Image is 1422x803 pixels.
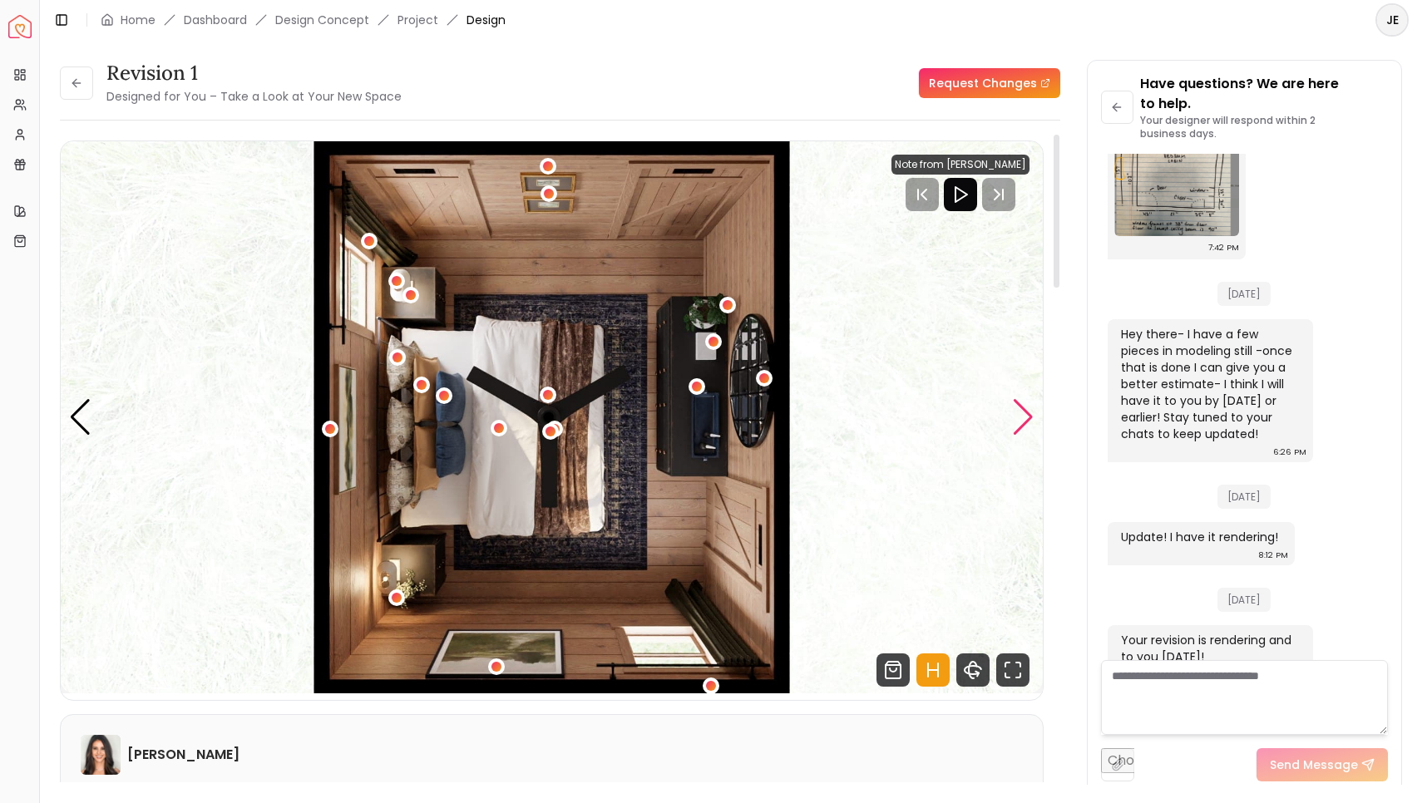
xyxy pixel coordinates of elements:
[950,185,970,204] svg: Play
[101,12,506,28] nav: breadcrumb
[121,12,156,28] a: Home
[106,88,402,105] small: Designed for You – Take a Look at Your New Space
[81,735,121,775] img: Angela Amore
[1121,632,1296,665] div: Your revision is rendering and to you [DATE]!
[996,653,1029,687] svg: Fullscreen
[919,68,1060,98] a: Request Changes
[891,155,1029,175] div: Note from [PERSON_NAME]
[1208,239,1239,256] div: 7:42 PM
[956,653,990,687] svg: 360 View
[184,12,247,28] a: Dashboard
[1012,399,1034,436] div: Next slide
[1217,485,1271,509] span: [DATE]
[1377,5,1407,35] span: JE
[1217,588,1271,612] span: [DATE]
[1114,111,1239,236] img: Chat Image
[8,15,32,38] img: Spacejoy Logo
[876,653,910,687] svg: Shop Products from this design
[467,12,506,28] span: Design
[1121,326,1296,442] div: Hey there- I have a few pieces in modeling still -once that is done I can give you a better estim...
[397,12,438,28] a: Project
[1140,74,1388,114] p: Have questions? We are here to help.
[61,141,1043,693] div: Carousel
[69,399,91,436] div: Previous slide
[1121,529,1278,545] div: Update! I have it rendering!
[1375,3,1409,37] button: JE
[61,141,1043,693] img: Design Render 5
[275,12,369,28] li: Design Concept
[1258,547,1288,564] div: 8:12 PM
[1273,444,1306,461] div: 6:26 PM
[1140,114,1388,140] p: Your designer will respond within 2 business days.
[1217,282,1271,306] span: [DATE]
[8,15,32,38] a: Spacejoy
[61,141,1043,693] div: 5 / 5
[916,653,950,687] svg: Hotspots Toggle
[127,745,239,765] h6: [PERSON_NAME]
[106,60,402,86] h3: Revision 1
